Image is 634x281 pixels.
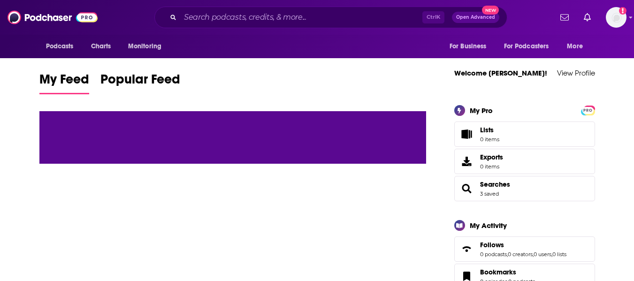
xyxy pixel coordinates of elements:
a: My Feed [39,71,89,94]
span: My Feed [39,71,89,93]
button: open menu [39,38,86,55]
input: Search podcasts, credits, & more... [180,10,422,25]
div: My Pro [470,106,493,115]
button: open menu [560,38,595,55]
span: 0 items [480,163,503,170]
a: PRO [582,106,594,113]
a: Lists [454,122,595,147]
span: Podcasts [46,40,74,53]
img: User Profile [606,7,626,28]
a: Searches [480,180,510,189]
span: New [482,6,499,15]
a: Popular Feed [100,71,180,94]
span: For Podcasters [504,40,549,53]
span: Logged in as angelabellBL2024 [606,7,626,28]
a: 0 podcasts [480,251,507,258]
a: Bookmarks [480,268,535,276]
span: PRO [582,107,594,114]
span: Follows [454,236,595,262]
span: Ctrl K [422,11,444,23]
a: Searches [458,182,476,195]
a: Follows [480,241,566,249]
button: Open AdvancedNew [452,12,499,23]
button: open menu [498,38,563,55]
a: Show notifications dropdown [557,9,573,25]
a: Follows [458,243,476,256]
span: , [533,251,534,258]
img: Podchaser - Follow, Share and Rate Podcasts [8,8,98,26]
span: Lists [458,128,476,141]
a: Show notifications dropdown [580,9,595,25]
div: Search podcasts, credits, & more... [154,7,507,28]
span: Open Advanced [456,15,495,20]
a: Welcome [PERSON_NAME]! [454,68,547,77]
a: Charts [85,38,117,55]
span: Exports [480,153,503,161]
span: Follows [480,241,504,249]
button: Show profile menu [606,7,626,28]
a: 0 creators [508,251,533,258]
span: Bookmarks [480,268,516,276]
span: , [551,251,552,258]
button: open menu [443,38,498,55]
span: Searches [454,176,595,201]
span: Lists [480,126,494,134]
a: View Profile [557,68,595,77]
span: Lists [480,126,499,134]
button: open menu [122,38,174,55]
a: Exports [454,149,595,174]
div: My Activity [470,221,507,230]
span: Popular Feed [100,71,180,93]
a: 3 saved [480,190,499,197]
span: More [567,40,583,53]
span: Charts [91,40,111,53]
span: For Business [450,40,487,53]
span: , [507,251,508,258]
svg: Add a profile image [619,7,626,15]
a: 0 users [534,251,551,258]
a: 0 lists [552,251,566,258]
span: Monitoring [128,40,161,53]
span: Exports [458,155,476,168]
span: 0 items [480,136,499,143]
